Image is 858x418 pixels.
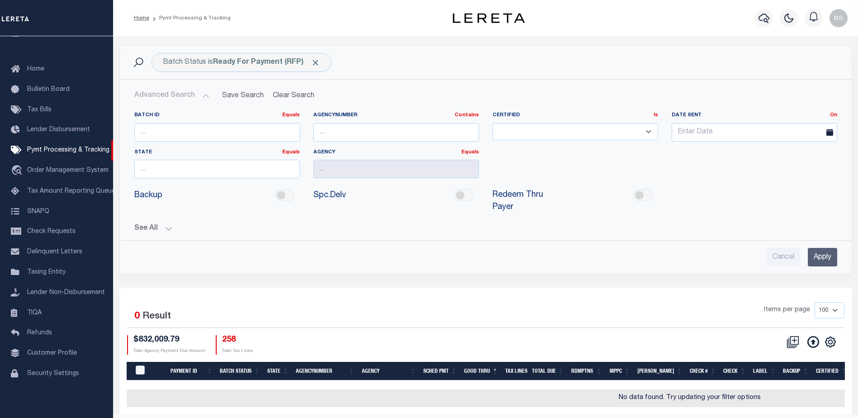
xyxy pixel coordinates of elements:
th: Certified: activate to sort column ascending [812,362,850,380]
span: Order Management System [27,167,109,174]
img: svg+xml;base64,PHN2ZyB4bWxucz0iaHR0cDovL3d3dy53My5vcmcvMjAwMC9zdmciIHBvaW50ZXItZXZlbnRzPSJub25lIi... [830,9,848,27]
span: Security Settings [27,370,79,377]
label: Certified [493,112,658,119]
span: Taxing Entity [27,269,66,275]
span: Customer Profile [27,350,77,356]
th: Check #: activate to sort column ascending [686,362,720,380]
th: Check: activate to sort column ascending [720,362,749,380]
a: Home [134,15,149,21]
th: Good Thru: activate to sort column descending [460,362,502,380]
th: Bill Fee: activate to sort column ascending [634,362,686,380]
h4: 258 [222,335,253,345]
th: Backup: activate to sort column ascending [779,362,812,380]
span: Redeem Thru Payer [493,189,566,214]
span: Pymt Processing & Tracking [27,147,109,153]
input: Apply [808,248,837,266]
th: Agency: activate to sort column ascending [358,362,420,380]
th: Payment ID: activate to sort column ascending [160,362,216,380]
div: Batch Status is [152,53,332,72]
p: Total Agency Payment Due Amount [133,348,205,355]
th: State: activate to sort column ascending [264,362,292,380]
input: ... [134,123,300,142]
span: Tax Amount Reporting Queue [27,188,115,195]
label: State [134,149,300,157]
input: ... [313,123,479,142]
a: Equals [461,150,479,155]
input: Enter Date [672,123,837,142]
span: TIQA [27,309,42,316]
input: ... [313,160,479,178]
th: Tax Lines [502,362,528,380]
span: Delinquent Letters [27,249,82,255]
span: Bulletin Board [27,86,70,93]
span: Tax Bills [27,107,52,113]
th: MPPC: activate to sort column ascending [606,362,634,380]
li: Pymt Processing & Tracking [149,14,231,22]
label: Result [142,309,171,324]
th: Rdmptns: activate to sort column ascending [568,362,606,380]
button: Advanced Search [134,87,209,104]
th: AgencyNumber: activate to sort column ascending [292,362,358,380]
th: PayeePmtBatchStatus [130,362,160,380]
b: Ready For Payment (RFP) [213,59,320,66]
input: ... [134,160,300,178]
span: SNAPQ [27,208,49,214]
i: travel_explore [11,165,25,177]
span: Spc.Delv [313,190,346,202]
span: Lender Non-Disbursement [27,290,105,296]
span: Backup [134,190,162,202]
span: Items per page [764,305,810,315]
a: Equals [282,113,300,118]
input: Cancel [767,248,801,266]
a: On [830,113,837,118]
label: Batch ID [134,112,300,119]
th: Batch Status: activate to sort column ascending [216,362,264,380]
a: Is [654,113,658,118]
span: Click to Remove [311,58,320,67]
a: Equals [282,150,300,155]
label: AgencyNumber [313,112,479,119]
img: logo-dark.svg [453,13,525,23]
h4: $832,009.79 [133,335,205,345]
a: Contains [455,113,479,118]
button: Save Search [217,87,269,104]
span: Lender Disbursement [27,127,90,133]
label: Agency [313,149,479,157]
button: Clear Search [269,87,318,104]
button: See All [134,224,837,233]
span: 0 [134,312,140,321]
th: Label: activate to sort column ascending [749,362,779,380]
span: Home [27,66,44,72]
label: Date Sent [665,112,844,119]
p: Total Tax Lines [222,348,253,355]
span: Refunds [27,330,52,336]
th: Total Due: activate to sort column ascending [528,362,568,380]
span: Check Requests [27,228,76,235]
th: SCHED PMT: activate to sort column ascending [420,362,460,380]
